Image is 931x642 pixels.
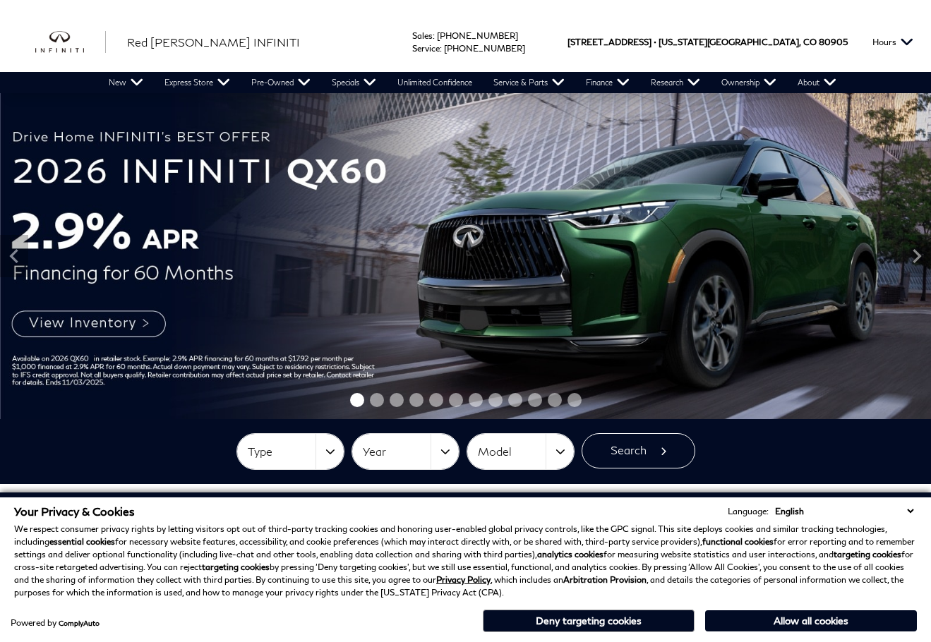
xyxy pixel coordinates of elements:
[390,393,404,407] span: Go to slide 3
[903,235,931,277] div: Next
[528,393,542,407] span: Go to slide 10
[819,12,848,72] span: 80905
[387,72,483,93] a: Unlimited Confidence
[563,574,647,585] strong: Arbitration Provision
[834,549,901,559] strong: targeting cookies
[98,72,154,93] a: New
[127,34,300,51] a: Red [PERSON_NAME] INFINITI
[537,549,603,559] strong: analytics cookies
[59,619,100,627] a: ComplyAuto
[483,72,575,93] a: Service & Parts
[412,43,440,54] span: Service
[702,536,774,547] strong: functional cookies
[237,434,344,469] button: Type
[787,72,847,93] a: About
[567,12,656,72] span: [STREET_ADDRESS] •
[567,37,848,47] a: [STREET_ADDRESS] • [US_STATE][GEOGRAPHIC_DATA], CO 80905
[370,393,384,407] span: Go to slide 2
[429,393,443,407] span: Go to slide 5
[440,43,442,54] span: :
[352,434,459,469] button: Year
[567,393,582,407] span: Go to slide 12
[11,619,100,627] div: Powered by
[49,536,115,547] strong: essential cookies
[14,504,135,518] span: Your Privacy & Cookies
[14,523,917,599] p: We respect consumer privacy rights by letting visitors opt out of third-party tracking cookies an...
[35,31,106,54] a: infiniti
[771,504,917,518] select: Language Select
[437,30,518,41] a: [PHONE_NUMBER]
[865,12,920,72] button: Open the hours dropdown
[803,12,817,72] span: CO
[659,12,801,72] span: [US_STATE][GEOGRAPHIC_DATA],
[321,72,387,93] a: Specials
[582,433,695,468] button: Search
[548,393,562,407] span: Go to slide 11
[449,393,463,407] span: Go to slide 6
[711,72,787,93] a: Ownership
[409,393,424,407] span: Go to slide 4
[35,31,106,54] img: INFINITI
[350,393,364,407] span: Go to slide 1
[444,43,525,54] a: [PHONE_NUMBER]
[728,507,769,516] div: Language:
[412,30,433,41] span: Sales
[127,35,300,49] span: Red [PERSON_NAME] INFINITI
[488,393,503,407] span: Go to slide 8
[436,574,491,585] a: Privacy Policy
[154,72,241,93] a: Express Store
[575,72,640,93] a: Finance
[483,610,695,632] button: Deny targeting cookies
[469,393,483,407] span: Go to slide 7
[467,434,574,469] button: Model
[241,72,321,93] a: Pre-Owned
[433,30,435,41] span: :
[248,440,316,464] span: Type
[202,562,270,572] strong: targeting cookies
[98,72,847,93] nav: Main Navigation
[640,72,711,93] a: Research
[705,610,917,631] button: Allow all cookies
[478,440,546,464] span: Model
[363,440,431,464] span: Year
[508,393,522,407] span: Go to slide 9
